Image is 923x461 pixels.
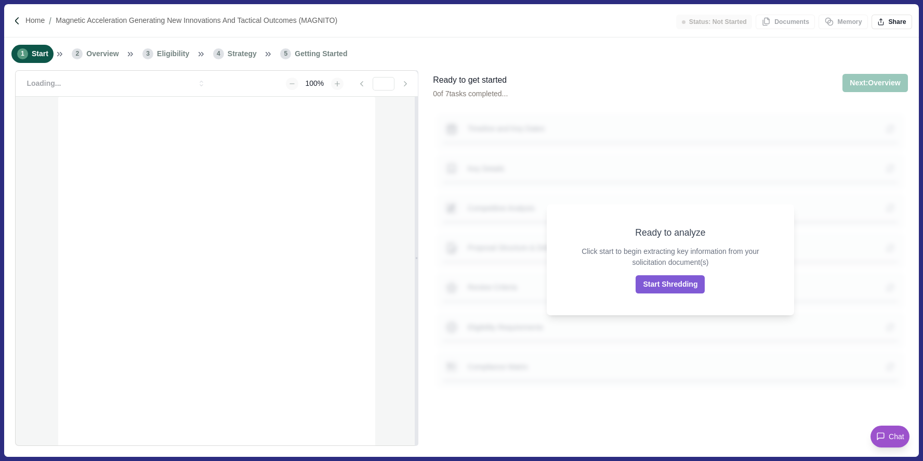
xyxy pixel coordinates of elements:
[286,78,298,90] button: Zoom out
[331,78,344,90] button: Zoom in
[433,88,508,99] p: 0 of 7 tasks completed...
[56,15,337,26] a: Magnetic Acceleration Generating New Innovations and Tactical Outcomes (MAGNITO)
[889,431,904,442] span: Chat
[25,15,45,26] a: Home
[27,79,193,88] div: Loading...
[635,226,705,239] h2: Ready to analyze
[19,74,213,93] button: Loading...
[32,48,48,59] span: Start
[636,275,705,293] button: Start Shredding
[228,48,257,59] span: Strategy
[842,74,907,92] button: Next:Overview
[72,48,83,59] span: 2
[157,48,189,59] span: Eligibility
[86,48,118,59] span: Overview
[280,48,291,59] span: 5
[433,74,508,87] div: Ready to get started
[142,48,153,59] span: 3
[396,78,414,90] button: Go to next page
[17,48,28,59] span: 1
[12,16,22,25] img: Forward slash icon
[300,78,329,89] div: 100%
[45,16,56,25] img: Forward slash icon
[569,246,772,268] p: Click start to begin extracting key information from your solicitation document(s)
[295,48,347,59] span: Getting Started
[871,426,909,447] button: Chat
[352,78,371,90] button: Go to previous page
[213,48,224,59] span: 4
